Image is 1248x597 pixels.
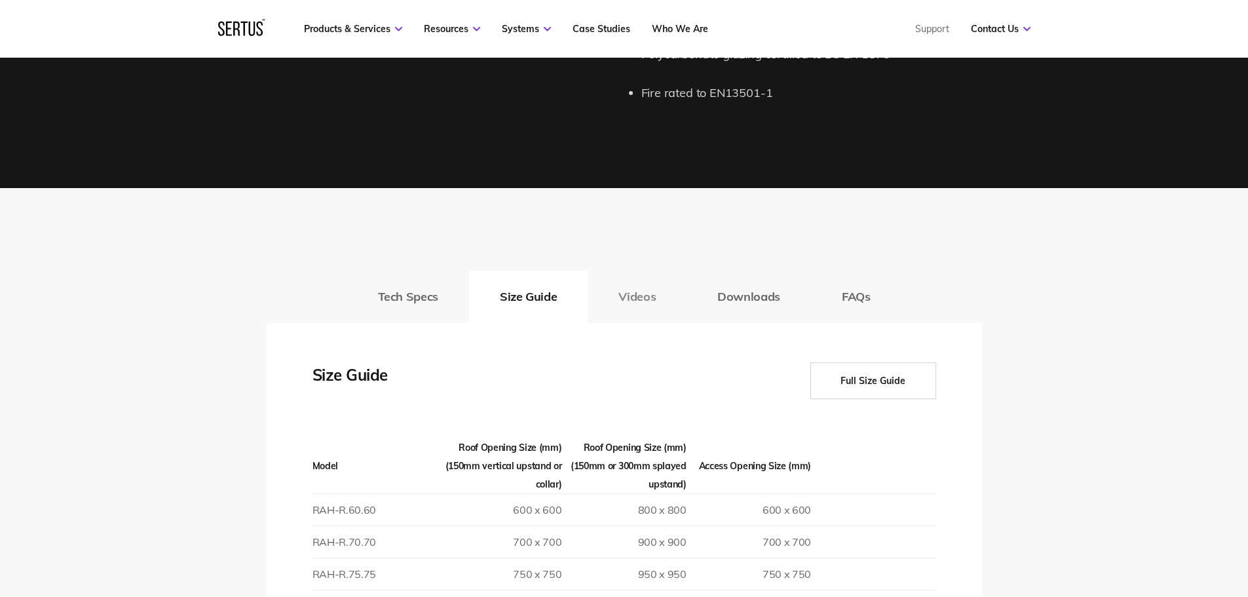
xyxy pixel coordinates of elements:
iframe: Chat Widget [1012,445,1248,597]
a: Systems [502,23,551,35]
a: Products & Services [304,23,402,35]
td: 700 x 700 [687,526,811,558]
th: Access Opening Size (mm) [687,438,811,494]
a: Contact Us [971,23,1031,35]
a: Support [915,23,949,35]
td: 600 x 600 [437,493,561,526]
li: Fire rated to EN13501-1 [641,84,982,103]
td: 950 x 950 [561,558,686,590]
th: Model [312,438,437,494]
button: FAQs [811,271,901,323]
td: RAH-R.70.70 [312,526,437,558]
td: 800 x 800 [561,493,686,526]
td: 900 x 900 [561,526,686,558]
th: Roof Opening Size (mm) (150mm or 300mm splayed upstand) [561,438,686,494]
td: 600 x 600 [687,493,811,526]
a: Resources [424,23,480,35]
a: Case Studies [573,23,630,35]
td: 750 x 750 [437,558,561,590]
button: Full Size Guide [810,362,936,399]
button: Tech Specs [347,271,469,323]
div: Size Guide [312,362,444,399]
th: Roof Opening Size (mm) (150mm vertical upstand or collar) [437,438,561,494]
td: 700 x 700 [437,526,561,558]
td: RAH-R.75.75 [312,558,437,590]
button: Videos [588,271,687,323]
button: Downloads [687,271,811,323]
td: RAH-R.60.60 [312,493,437,526]
td: 750 x 750 [687,558,811,590]
a: Who We Are [652,23,708,35]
